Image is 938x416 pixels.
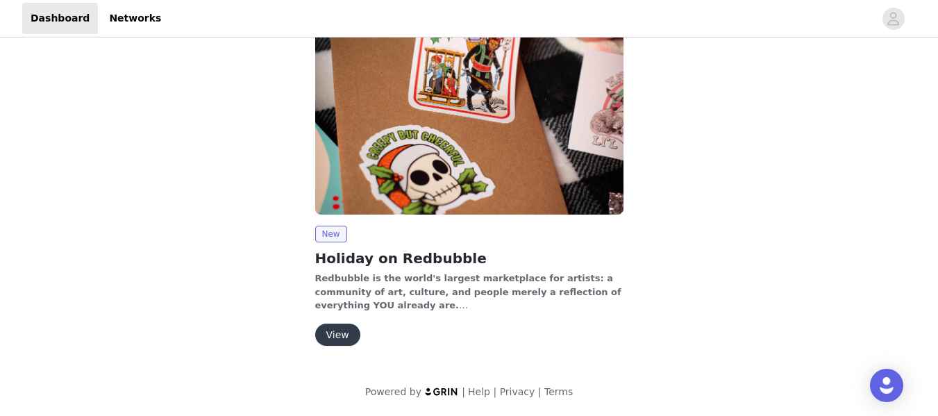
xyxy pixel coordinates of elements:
a: Terms [544,386,573,397]
div: Open Intercom Messenger [870,369,903,402]
button: View [315,324,360,346]
a: Help [468,386,490,397]
span: | [538,386,542,397]
a: Networks [101,3,169,34]
strong: Redbubble is the world's largest marketplace for artists: a community of art, culture, and people... [315,273,621,310]
a: Dashboard [22,3,98,34]
a: Privacy [500,386,535,397]
h2: Holiday on Redbubble [315,248,623,269]
a: View [315,330,360,340]
span: New [315,226,347,242]
span: Powered by [365,386,421,397]
div: avatar [887,8,900,30]
span: | [462,386,465,397]
span: | [493,386,496,397]
img: logo [424,387,459,396]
